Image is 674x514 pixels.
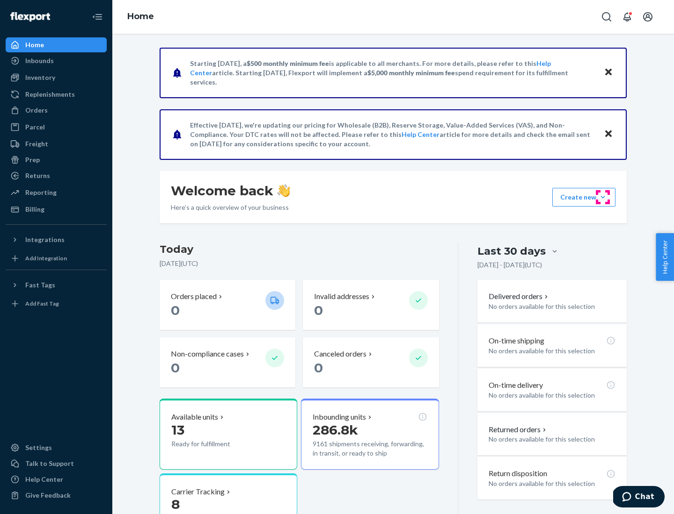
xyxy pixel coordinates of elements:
span: 286.8k [313,422,358,438]
button: Delivered orders [489,291,550,302]
p: [DATE] ( UTC ) [160,259,439,268]
a: Help Center [402,130,440,138]
button: Open Search Box [597,7,616,26]
p: Inbounding units [313,412,366,422]
button: Canceled orders 0 [303,337,439,387]
span: $5,000 monthly minimum fee [367,69,455,77]
div: Add Integration [25,254,67,262]
button: Integrations [6,232,107,247]
ol: breadcrumbs [120,3,161,30]
a: Add Integration [6,251,107,266]
p: Available units [171,412,218,422]
a: Prep [6,152,107,167]
div: Prep [25,155,40,164]
a: Freight [6,136,107,151]
p: Orders placed [171,291,217,302]
button: Fast Tags [6,278,107,293]
div: Last 30 days [477,244,546,258]
div: Orders [25,106,48,115]
p: Effective [DATE], we're updating our pricing for Wholesale (B2B), Reserve Storage, Value-Added Se... [190,121,595,149]
p: Return disposition [489,468,547,479]
button: Close Navigation [88,7,107,26]
p: No orders available for this selection [489,391,615,400]
div: Inventory [25,73,55,82]
span: 0 [171,302,180,318]
span: 0 [314,360,323,376]
div: Parcel [25,122,45,132]
a: Home [127,11,154,21]
button: Open notifications [618,7,637,26]
button: Help Center [656,233,674,281]
div: Billing [25,205,44,214]
a: Add Fast Tag [6,296,107,311]
a: Parcel [6,120,107,135]
p: Starting [DATE], a is applicable to all merchants. For more details, please refer to this article... [190,59,595,87]
span: 8 [171,496,180,512]
p: Invalid addresses [314,291,369,302]
button: Give Feedback [6,488,107,503]
div: Integrations [25,235,65,244]
button: Open account menu [638,7,657,26]
div: Fast Tags [25,280,55,290]
button: Orders placed 0 [160,280,295,330]
p: No orders available for this selection [489,346,615,356]
a: Billing [6,202,107,217]
a: Help Center [6,472,107,487]
p: Non-compliance cases [171,349,244,359]
p: 9161 shipments receiving, forwarding, in transit, or ready to ship [313,439,427,458]
p: Ready for fulfillment [171,439,258,449]
button: Close [602,66,615,79]
div: Reporting [25,188,57,197]
a: Home [6,37,107,52]
a: Reporting [6,185,107,200]
button: Close [602,128,615,141]
a: Settings [6,440,107,455]
a: Replenishments [6,87,107,102]
span: 0 [171,360,180,376]
div: Add Fast Tag [25,300,59,307]
p: Here’s a quick overview of your business [171,203,290,212]
img: hand-wave emoji [277,184,290,197]
div: Talk to Support [25,459,74,468]
div: Inbounds [25,56,54,65]
p: Carrier Tracking [171,486,225,497]
button: Returned orders [489,424,548,435]
a: Returns [6,168,107,183]
div: Settings [25,443,52,452]
div: Returns [25,171,50,180]
iframe: Opens a widget where you can chat to one of our agents [613,486,665,509]
p: No orders available for this selection [489,479,615,488]
a: Inbounds [6,53,107,68]
button: Inbounding units286.8k9161 shipments receiving, forwarding, in transit, or ready to ship [301,399,439,470]
button: Create new [552,188,615,207]
a: Orders [6,103,107,118]
img: Flexport logo [10,12,50,21]
button: Non-compliance cases 0 [160,337,295,387]
p: Canceled orders [314,349,366,359]
div: Replenishments [25,90,75,99]
div: Give Feedback [25,491,71,500]
div: Freight [25,139,48,149]
button: Available units13Ready for fulfillment [160,399,297,470]
p: On-time delivery [489,380,543,391]
p: No orders available for this selection [489,435,615,444]
span: 0 [314,302,323,318]
button: Talk to Support [6,456,107,471]
div: Help Center [25,475,63,484]
p: No orders available for this selection [489,302,615,311]
span: 13 [171,422,184,438]
p: On-time shipping [489,336,544,346]
h3: Today [160,242,439,257]
a: Inventory [6,70,107,85]
p: [DATE] - [DATE] ( UTC ) [477,260,542,270]
div: Home [25,40,44,50]
button: Invalid addresses 0 [303,280,439,330]
h1: Welcome back [171,182,290,199]
span: $500 monthly minimum fee [247,59,329,67]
